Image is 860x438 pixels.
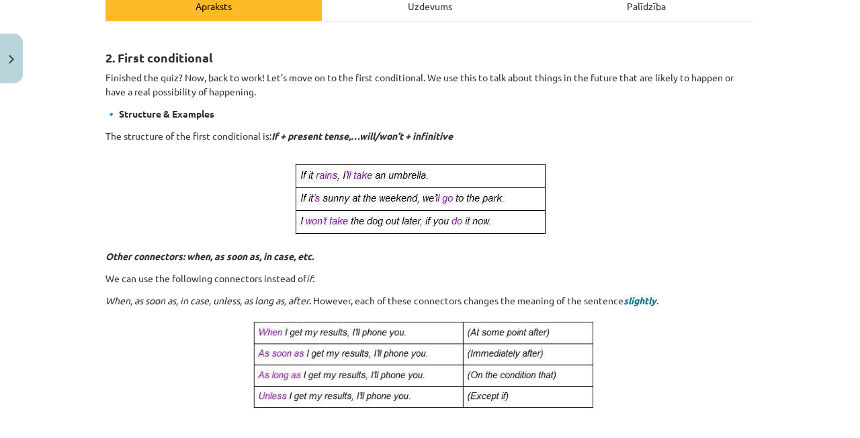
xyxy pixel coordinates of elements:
[623,294,656,306] span: slightly
[271,130,453,142] i: If + present tense,…will/won’t + infinitive
[105,271,755,286] p: We can use the following connectors instead of :
[105,107,214,120] strong: 🔹 Structure & Examples
[105,294,309,306] i: When, as soon as, in case, unless, as long as, after
[9,55,14,64] img: icon-close-lesson-0947bae3869378f0d4975bcd49f059093ad1ed9edebbc8119c70593378902aed.svg
[105,71,755,99] p: Finished the quiz? Now, back to work! Let’s move on to the first conditional. We use this to talk...
[105,50,213,65] strong: 2. First conditional
[105,129,755,143] p: The structure of the first conditional is:
[105,250,314,262] i: Other connectors: when, as soon as, in case, etc.
[306,272,312,284] i: if
[105,294,755,308] p: . However, each of these connectors changes the meaning of the sentence .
